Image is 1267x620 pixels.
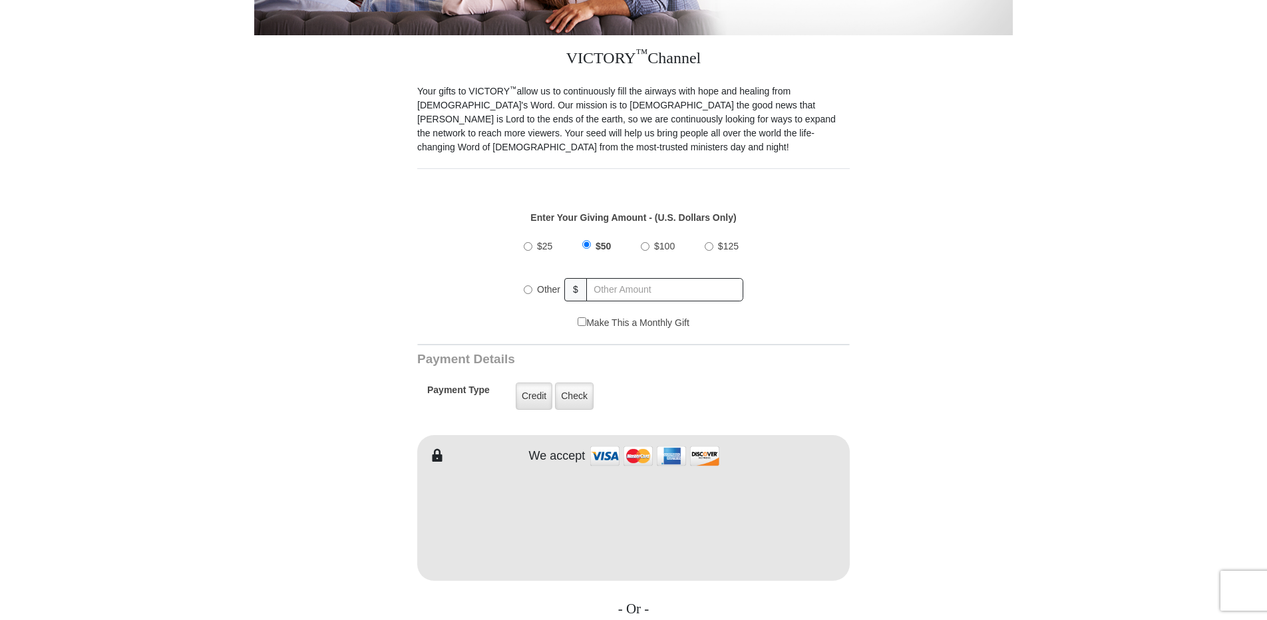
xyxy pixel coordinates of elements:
sup: ™ [510,84,517,92]
span: $125 [718,241,739,251]
h4: We accept [529,449,586,464]
span: Other [537,284,560,295]
input: Other Amount [586,278,743,301]
p: Your gifts to VICTORY allow us to continuously fill the airways with hope and healing from [DEMOG... [417,84,850,154]
span: $100 [654,241,675,251]
input: Make This a Monthly Gift [578,317,586,326]
label: Credit [516,383,552,410]
strong: Enter Your Giving Amount - (U.S. Dollars Only) [530,212,736,223]
span: $ [564,278,587,301]
h3: VICTORY Channel [417,35,850,84]
img: credit cards accepted [588,442,721,470]
sup: ™ [636,47,648,60]
h5: Payment Type [427,385,490,402]
span: $50 [596,241,611,251]
h4: - Or - [417,601,850,617]
label: Check [555,383,594,410]
span: $25 [537,241,552,251]
label: Make This a Monthly Gift [578,316,689,330]
h3: Payment Details [417,352,757,367]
